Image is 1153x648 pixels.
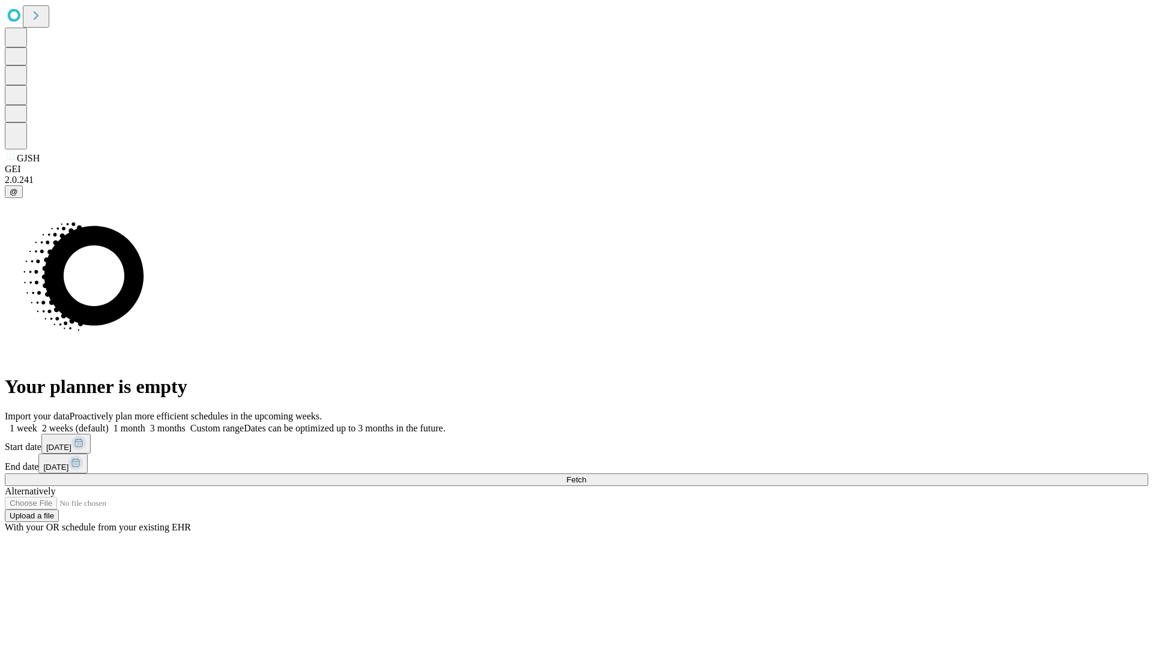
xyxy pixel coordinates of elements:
div: End date [5,454,1148,473]
button: Upload a file [5,509,59,522]
span: [DATE] [46,443,71,452]
button: [DATE] [38,454,88,473]
div: 2.0.241 [5,175,1148,185]
div: Start date [5,434,1148,454]
button: Fetch [5,473,1148,486]
span: 1 week [10,423,37,433]
span: Custom range [190,423,244,433]
span: Alternatively [5,486,55,496]
h1: Your planner is empty [5,376,1148,398]
span: Import your data [5,411,70,421]
span: GJSH [17,153,40,163]
span: [DATE] [43,463,68,472]
button: @ [5,185,23,198]
span: With your OR schedule from your existing EHR [5,522,191,532]
span: Proactively plan more efficient schedules in the upcoming weeks. [70,411,322,421]
span: Fetch [566,475,586,484]
span: 1 month [113,423,145,433]
div: GEI [5,164,1148,175]
span: @ [10,187,18,196]
span: 3 months [150,423,186,433]
button: [DATE] [41,434,91,454]
span: Dates can be optimized up to 3 months in the future. [244,423,445,433]
span: 2 weeks (default) [42,423,109,433]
